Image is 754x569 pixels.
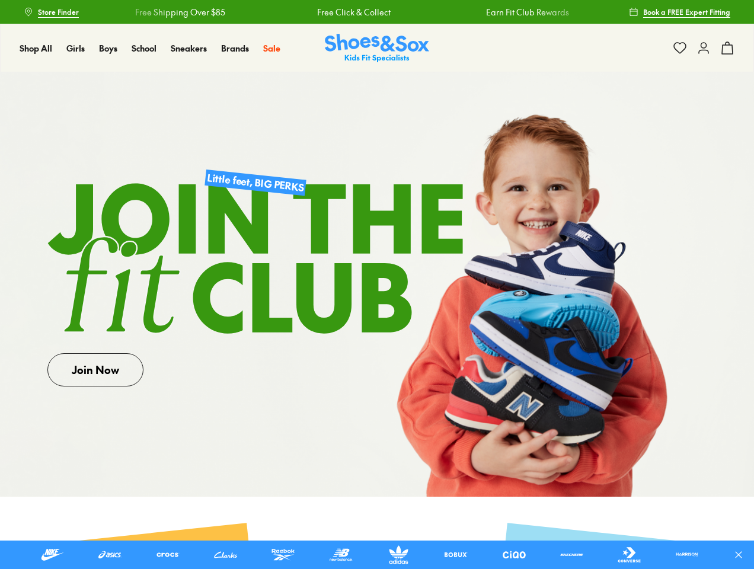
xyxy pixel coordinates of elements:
[325,34,429,63] img: SNS_Logo_Responsive.svg
[221,42,249,54] span: Brands
[99,42,117,54] span: Boys
[171,42,207,55] a: Sneakers
[20,42,52,55] a: Shop All
[99,42,117,55] a: Boys
[221,42,249,55] a: Brands
[38,7,79,17] span: Store Finder
[132,42,156,54] span: School
[263,42,280,54] span: Sale
[24,1,79,23] a: Store Finder
[263,42,280,55] a: Sale
[135,6,225,18] a: Free Shipping Over $85
[20,42,52,54] span: Shop All
[47,353,143,386] a: Join Now
[171,42,207,54] span: Sneakers
[629,1,730,23] a: Book a FREE Expert Fitting
[643,7,730,17] span: Book a FREE Expert Fitting
[317,6,391,18] a: Free Click & Collect
[132,42,156,55] a: School
[325,34,429,63] a: Shoes & Sox
[66,42,85,55] a: Girls
[66,42,85,54] span: Girls
[486,6,569,18] a: Earn Fit Club Rewards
